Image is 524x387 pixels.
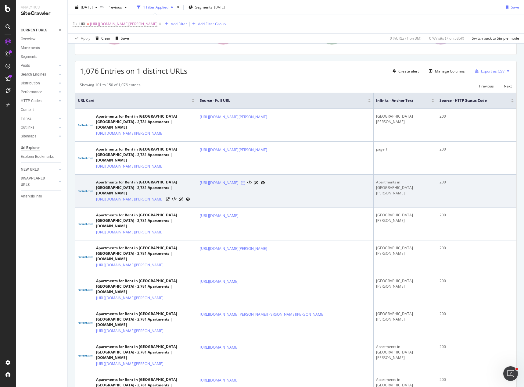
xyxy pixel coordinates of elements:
[440,98,502,103] span: Source - HTTP Status Code
[261,179,265,186] a: URL Inspection
[96,295,163,301] a: [URL][DOMAIN_NAME][PERSON_NAME]
[21,36,35,42] div: Overview
[198,21,226,27] div: Add Filter Group
[21,193,63,200] a: Analysis Info
[96,114,195,130] div: Apartments for Rent in [GEOGRAPHIC_DATA] [GEOGRAPHIC_DATA] - 2,781 Apartments | [DOMAIN_NAME]
[78,223,93,225] img: main image
[186,196,190,202] a: URL Inspection
[376,212,434,223] div: [GEOGRAPHIC_DATA][PERSON_NAME]
[21,154,63,160] a: Explorer Bookmarks
[21,27,47,34] div: CURRENT URLS
[21,89,42,95] div: Performance
[21,45,63,51] a: Movements
[376,114,434,125] div: [GEOGRAPHIC_DATA][PERSON_NAME]
[73,34,90,43] button: Apply
[101,36,110,41] div: Clear
[143,5,168,10] div: 1 Filter Applied
[21,10,63,17] div: SiteCrawler
[96,361,163,367] a: [URL][DOMAIN_NAME][PERSON_NAME]
[190,20,226,28] button: Add Filter Group
[503,366,518,381] iframe: Intercom live chat
[200,311,325,318] a: [URL][DOMAIN_NAME][PERSON_NAME][PERSON_NAME][PERSON_NAME]
[21,175,57,188] a: DISAPPEARED URLS
[78,190,93,192] img: main image
[21,45,40,51] div: Movements
[241,181,245,185] a: Visit Online Page
[504,83,512,89] div: Next
[135,2,176,12] button: 1 Filter Applied
[254,179,258,186] a: AI Url Details
[472,66,504,76] button: Export as CSV
[376,344,434,360] div: Apartments in [GEOGRAPHIC_DATA][PERSON_NAME]
[440,114,514,119] div: 200
[398,69,419,74] div: Create alert
[214,5,225,10] div: [DATE]
[200,246,267,252] a: [URL][DOMAIN_NAME][PERSON_NAME]
[21,62,30,69] div: Visits
[472,36,519,41] div: Switch back to Simple mode
[96,196,163,202] a: [URL][DOMAIN_NAME][PERSON_NAME]
[503,2,519,12] button: Save
[73,21,86,27] span: Full URL
[21,98,41,104] div: HTTP Codes
[200,180,239,186] a: [URL][DOMAIN_NAME]
[426,67,465,75] button: Manage Columns
[96,328,163,334] a: [URL][DOMAIN_NAME][PERSON_NAME]
[21,166,39,173] div: NEW URLS
[100,4,105,9] span: vs
[105,5,122,10] span: Previous
[21,98,57,104] a: HTTP Codes
[80,66,187,76] span: 1,076 Entries on 1 distinct URLs
[440,212,514,218] div: 200
[376,147,434,152] div: page 1
[78,322,93,324] img: main image
[73,2,100,12] button: [DATE]
[21,115,57,122] a: Inlinks
[440,278,514,284] div: 200
[440,311,514,317] div: 200
[376,98,422,103] span: Inlinks - Anchor Text
[21,89,57,95] a: Performance
[195,5,212,10] span: Segments
[96,278,195,295] div: Apartments for Rent in [GEOGRAPHIC_DATA] [GEOGRAPHIC_DATA] - 2,781 Apartments | [DOMAIN_NAME]
[96,163,163,169] a: [URL][DOMAIN_NAME][PERSON_NAME]
[21,71,46,78] div: Search Engines
[390,66,419,76] button: Create alert
[440,344,514,350] div: 200
[200,147,267,153] a: [URL][DOMAIN_NAME][PERSON_NAME]
[200,98,359,103] span: Source - Full URL
[200,114,267,120] a: [URL][DOMAIN_NAME][PERSON_NAME]
[21,115,31,122] div: Inlinks
[511,5,519,10] div: Save
[504,82,512,90] button: Next
[96,179,195,196] div: Apartments for Rent in [GEOGRAPHIC_DATA] [GEOGRAPHIC_DATA] - 2,781 Apartments | [DOMAIN_NAME]
[96,130,163,137] a: [URL][DOMAIN_NAME][PERSON_NAME]
[21,54,37,60] div: Segments
[176,4,181,10] div: times
[440,147,514,152] div: 200
[166,197,170,201] a: Visit Online Page
[21,107,34,113] div: Content
[21,27,57,34] a: CURRENT URLS
[96,311,195,328] div: Apartments for Rent in [GEOGRAPHIC_DATA] [GEOGRAPHIC_DATA] - 2,781 Apartments | [DOMAIN_NAME]
[78,256,93,258] img: main image
[200,279,239,285] a: [URL][DOMAIN_NAME]
[200,377,239,383] a: [URL][DOMAIN_NAME]
[21,71,57,78] a: Search Engines
[200,213,239,219] a: [URL][DOMAIN_NAME]
[376,245,434,256] div: [GEOGRAPHIC_DATA][PERSON_NAME]
[21,80,40,87] div: Distribution
[21,133,57,140] a: Sitemaps
[21,193,42,200] div: Analysis Info
[78,157,93,159] img: main image
[21,175,52,188] div: DISAPPEARED URLS
[21,36,63,42] a: Overview
[81,5,93,10] span: 2025 Sep. 20th
[78,124,93,126] img: main image
[21,166,57,173] a: NEW URLS
[21,145,63,151] a: Url Explorer
[435,69,465,74] div: Manage Columns
[21,124,57,131] a: Outlinks
[200,344,239,350] a: [URL][DOMAIN_NAME]
[21,133,36,140] div: Sitemaps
